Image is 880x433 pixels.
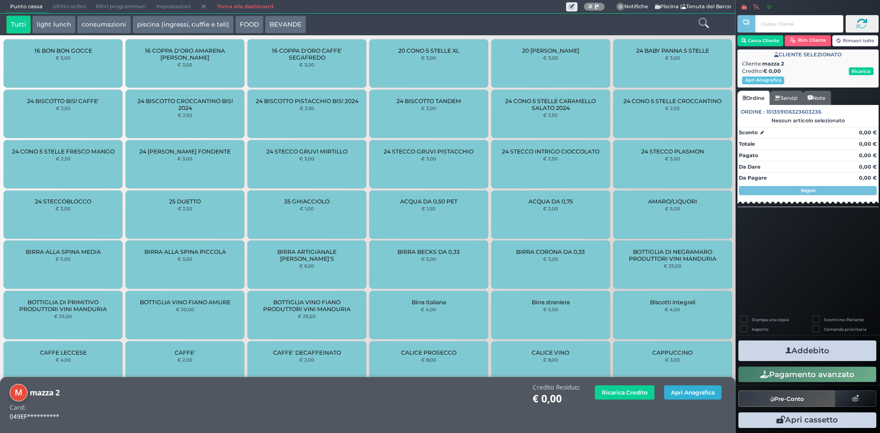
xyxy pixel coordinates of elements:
small: € 3,00 [665,55,680,60]
span: CLIENTE SELEZIONATO [774,51,841,59]
span: BOTTIGLIA VINO FIANO AMURE [140,299,231,306]
span: 24 STECCO GRUVI MIRTILLO [266,148,347,155]
button: Apri cassetto [738,412,876,428]
span: Ordine : [741,108,765,116]
span: 24 BISCOTTO CROCCANTINO BIS! 2024 [133,98,236,111]
strong: 0,00 € [859,129,877,136]
small: € 5,00 [665,206,680,211]
span: BOTTIGLIA DI NEGRAMARO PRODUTTORI VINI MANDURIA [621,248,724,262]
span: 24 BISCOTTO TANDEM [396,98,461,104]
span: 24 STECCO GRUVI PISTACCHIO [384,148,473,155]
a: Torna alla dashboard [212,0,278,13]
a: Note [803,91,830,105]
div: Credito: [742,67,874,75]
span: 0 [616,3,625,11]
span: Ultimi ordini [48,0,91,13]
span: Punto cassa [5,0,48,13]
button: Addebito [738,340,876,361]
button: piscina (ingressi, cuffie e teli) [132,16,234,34]
label: Stampa una copia [752,317,789,323]
small: € 25,00 [664,263,682,269]
input: Codice Cliente [755,15,843,33]
strong: Segue [801,187,815,193]
span: CAPPUCCINO [652,349,693,356]
b: 0 [588,3,592,10]
span: 16 COPPA D'ORO AMARENA [PERSON_NAME] [133,47,236,61]
span: 16 COPPA D'ORO CAFFE' SEGAFREDO [255,47,358,61]
span: 24 STECCO PLASMON [641,148,704,155]
span: Birra straniera [532,299,570,306]
label: Asporto [752,326,769,332]
button: Pagamento avanzato [738,367,876,382]
small: € 2,00 [543,206,558,211]
span: 20 CONO 5 STELLE XL [398,47,459,54]
small: € 2,50 [178,206,192,211]
strong: 0,00 € [859,175,877,181]
small: € 3,00 [665,156,680,161]
button: Ricarica Credito [595,385,654,400]
small: € 2,50 [56,105,71,111]
small: € 3,00 [421,105,436,111]
small: € 4,00 [665,307,680,312]
button: Cerca Cliente [737,35,784,46]
small: € 1,50 [422,206,435,211]
small: € 25,00 [298,313,316,319]
span: BIRRA ALLA SPINA MEDIA [26,248,101,255]
strong: € 0,00 [763,68,781,74]
small: € 25,00 [54,313,72,319]
small: € 6,00 [299,263,314,269]
span: 24 BISCOTTO PISTACCHIO BIS! 2024 [256,98,358,104]
span: CAFFE' DECAFFEINATO [273,349,341,356]
small: € 5,00 [543,256,558,262]
small: € 3,00 [665,357,680,362]
div: Nessun articolo selezionato [737,117,879,124]
button: Ricarica [849,67,874,75]
strong: Sconto [739,129,758,137]
small: € 2,50 [665,105,680,111]
span: BIRRA BECKS DA 0,33 [397,248,460,255]
button: Apri Anagrafica [742,77,784,84]
strong: Totale [739,141,755,147]
span: 24 [PERSON_NAME] FONDENTE [139,148,231,155]
small: € 2,00 [299,357,314,362]
strong: Da Pagare [739,175,767,181]
b: mazza 2 [762,60,784,67]
button: light lunch [32,16,76,34]
span: Impostazioni [151,0,196,13]
small: € 3,00 [421,156,436,161]
strong: 0,00 € [859,164,877,170]
span: BIRRA ARTIGIANALE [PERSON_NAME]'S [255,248,358,262]
small: € 2,50 [543,156,558,161]
button: Tutti [6,16,31,34]
span: Birra Italiana [412,299,446,306]
small: € 3,00 [177,256,192,262]
button: BEVANDE [265,16,306,34]
small: € 2,50 [56,156,71,161]
button: Apri Anagrafica [664,385,721,400]
strong: Pagato [739,152,758,159]
small: € 5,00 [55,256,71,262]
small: € 3,00 [299,62,314,67]
span: 16 BON BON GOCCE [34,47,92,54]
span: 24 STECCO INTRIGO CIOCCOLATO [502,148,599,155]
small: € 2,50 [300,105,314,111]
h4: Card: [10,404,26,411]
span: ACQUA DA 0,50 PET [400,198,457,205]
small: € 5,00 [543,307,558,312]
span: 24 BABY PANNA 5 STELLE [636,47,709,54]
span: 24 STECCOBLOCCO [35,198,91,205]
span: CALICE PROSECCO [401,349,456,356]
span: BIRRA CORONA DA 0,33 [516,248,585,255]
span: BOTTIGLIA DI PRIMITIVO PRODUTTORI VINI MANDURIA [11,299,115,312]
button: Rimuovi tutto [832,35,879,46]
span: BOTTIGLIA VINO FIANO PRODUTTORI VINI MANDURIA [255,299,358,312]
small: € 3,00 [55,206,71,211]
button: consumazioni [77,16,131,34]
small: € 4,00 [421,307,436,312]
small: € 3,00 [55,55,71,60]
small: € 8,00 [421,357,436,362]
span: 101359106323603236 [766,108,821,116]
span: 24 CONO 5 STELLE FRESCO MANGO [12,148,115,155]
strong: Da Dare [739,164,760,170]
small: € 2,50 [543,112,558,118]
